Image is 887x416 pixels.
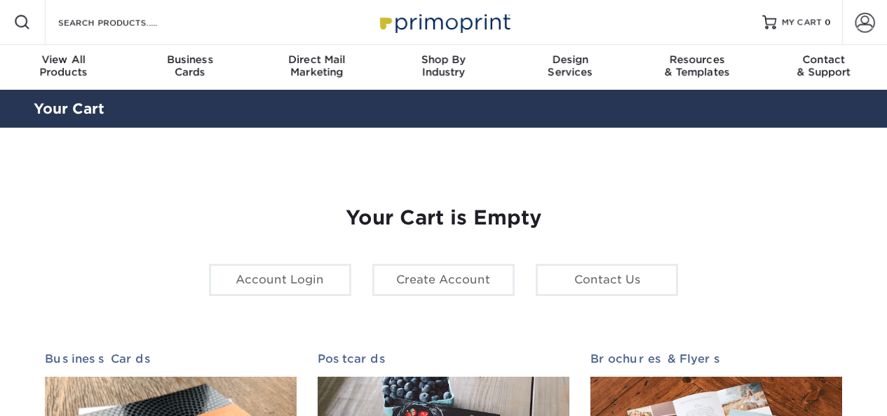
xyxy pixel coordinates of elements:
div: & Templates [634,53,761,79]
span: Business [127,53,254,66]
img: Primoprint [374,7,514,37]
span: 0 [825,18,831,27]
input: SEARCH PRODUCTS..... [57,14,194,31]
h1: Your Cart is Empty [45,206,843,230]
div: Marketing [253,53,380,79]
div: Cards [127,53,254,79]
span: Shop By [380,53,507,66]
a: Contact Us [536,264,678,296]
a: Direct MailMarketing [253,45,380,90]
h2: Business Cards [45,352,297,365]
span: Design [507,53,634,66]
a: Your Cart [34,100,104,117]
a: Contact& Support [760,45,887,90]
div: Industry [380,53,507,79]
a: DesignServices [507,45,634,90]
a: Account Login [209,264,351,296]
div: Services [507,53,634,79]
h2: Postcards [318,352,569,365]
span: Contact [760,53,887,66]
span: Resources [634,53,761,66]
div: & Support [760,53,887,79]
a: Create Account [372,264,515,296]
h2: Brochures & Flyers [590,352,842,365]
a: BusinessCards [127,45,254,90]
a: Shop ByIndustry [380,45,507,90]
span: MY CART [782,17,822,29]
span: Direct Mail [253,53,380,66]
a: Resources& Templates [634,45,761,90]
